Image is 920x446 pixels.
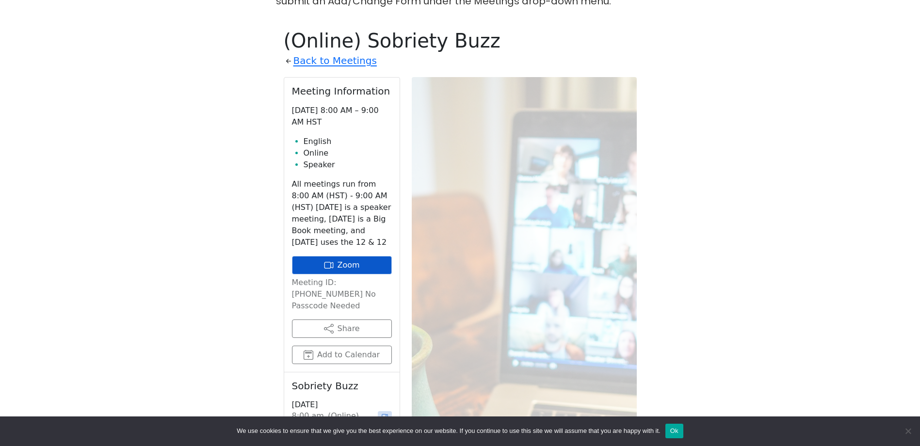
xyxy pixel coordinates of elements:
button: Share [292,319,392,338]
h2: Meeting Information [292,85,392,97]
a: Back to Meetings [293,52,377,69]
li: Speaker [304,159,392,171]
p: All meetings run from 8:00 AM (HST) - 9:00 AM (HST) [DATE] is a speaker meeting, [DATE] is a Big ... [292,178,392,248]
li: English [304,136,392,147]
a: Zoom [292,256,392,274]
p: Meeting ID: [PHONE_NUMBER] No Passcode Needed [292,277,392,312]
span: We use cookies to ensure that we give you the best experience on our website. If you continue to ... [237,426,660,436]
h1: (Online) Sobriety Buzz [284,29,637,52]
div: 8:00 AM [292,410,324,445]
li: Online [304,147,392,159]
div: (Online) Sobriety Buzz [328,410,374,445]
h3: [DATE] [292,399,392,410]
p: [DATE] 8:00 AM – 9:00 AM HST [292,105,392,128]
button: Add to Calendar [292,346,392,364]
button: Ok [665,424,683,438]
h2: Sobriety Buzz [292,380,392,392]
span: No [903,426,913,436]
